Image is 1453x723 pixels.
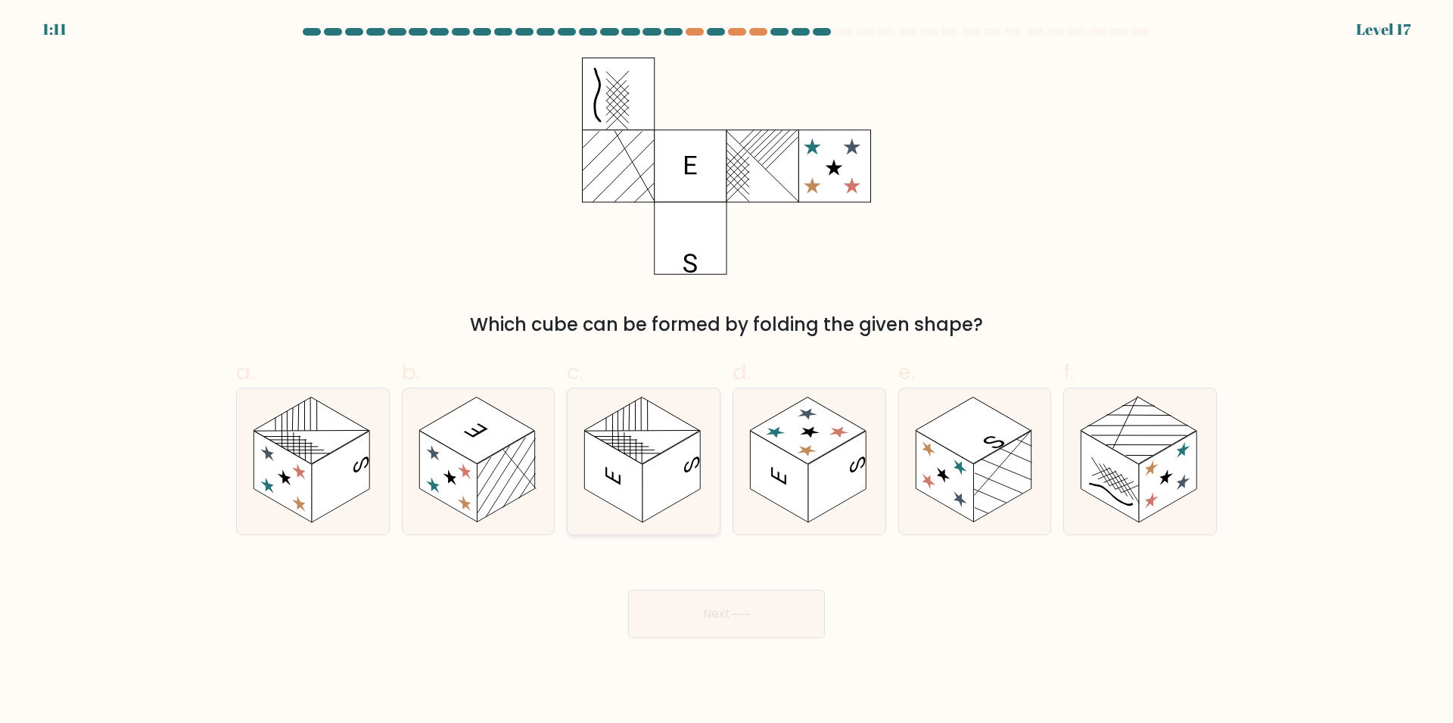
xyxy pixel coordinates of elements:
[236,357,254,387] span: a.
[628,590,825,638] button: Next
[1356,18,1411,41] div: Level 17
[898,357,915,387] span: e.
[1063,357,1074,387] span: f.
[567,357,583,387] span: c.
[245,311,1208,338] div: Which cube can be formed by folding the given shape?
[402,357,420,387] span: b.
[42,18,67,41] div: 1:11
[733,357,751,387] span: d.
